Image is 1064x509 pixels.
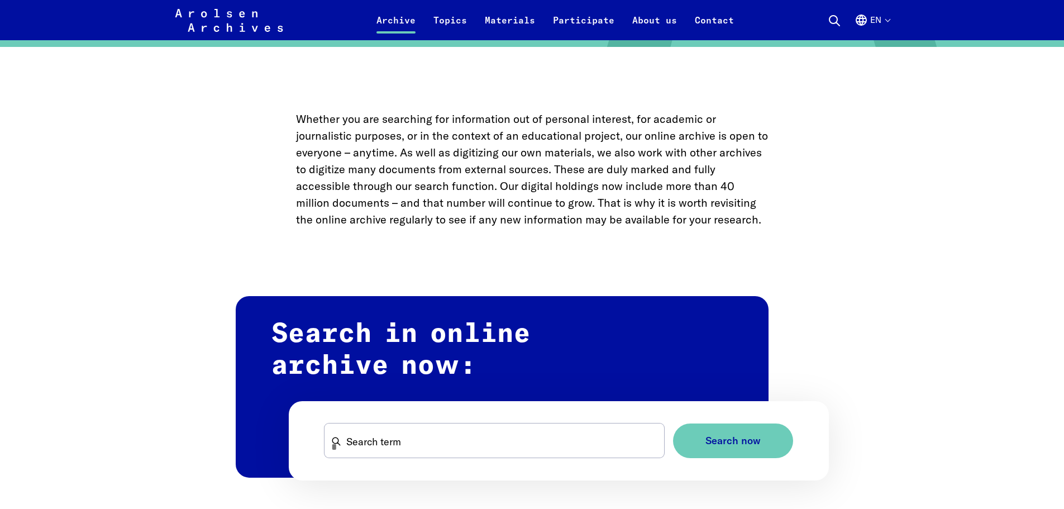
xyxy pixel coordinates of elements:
nav: Primary [368,7,743,34]
a: Participate [544,13,623,40]
a: Materials [476,13,544,40]
a: Contact [686,13,743,40]
a: About us [623,13,686,40]
a: Topics [424,13,476,40]
span: Search now [705,435,761,447]
a: Archive [368,13,424,40]
p: Whether you are searching for information out of personal interest, for academic or journalistic ... [296,111,769,228]
button: English, language selection [855,13,890,40]
button: Search now [673,424,793,459]
h2: Search in online archive now: [236,296,769,477]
